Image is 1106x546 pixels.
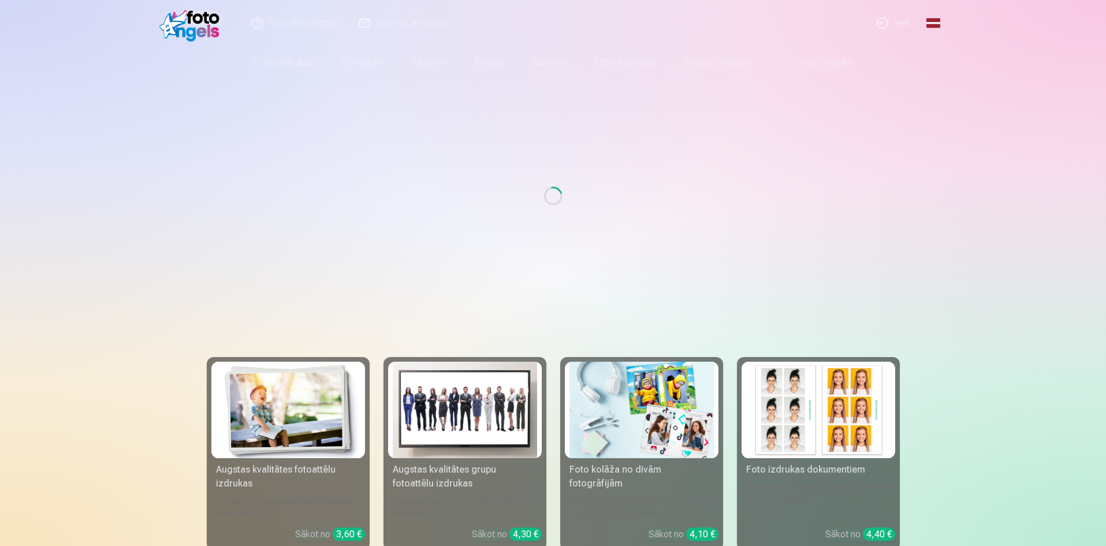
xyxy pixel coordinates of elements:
[216,362,360,458] img: Augstas kvalitātes fotoattēlu izdrukas
[825,528,895,541] div: Sākot no
[399,46,461,79] a: Magnēti
[461,46,519,79] a: Krūzes
[388,463,542,491] div: Augstas kvalitātes grupu fotoattēlu izdrukas
[580,46,671,79] a: Foto kalendāri
[211,463,365,491] div: Augstas kvalitātes fotoattēlu izdrukas
[671,46,768,79] a: Atslēgu piekariņi
[472,528,542,541] div: Sākot no
[509,528,542,541] div: 4,30 €
[565,495,718,518] div: [DEMOGRAPHIC_DATA] neaizmirstami mirkļi vienā skaistā bildē
[686,528,718,541] div: 4,10 €
[649,528,718,541] div: Sākot no
[746,362,891,458] img: Foto izdrukas dokumentiem
[333,528,365,541] div: 3,60 €
[768,46,867,79] a: Visi produkti
[240,46,327,79] a: Foto izdrukas
[327,46,399,79] a: Komplekti
[569,362,714,458] img: Foto kolāža no divām fotogrāfijām
[295,528,365,541] div: Sākot no
[159,5,226,42] img: /fa1
[216,313,891,334] h3: Foto izdrukas
[565,463,718,491] div: Foto kolāža no divām fotogrāfijām
[393,362,537,458] img: Augstas kvalitātes grupu fotoattēlu izdrukas
[863,528,895,541] div: 4,40 €
[742,463,895,477] div: Foto izdrukas dokumentiem
[519,46,580,79] a: Suvenīri
[388,495,542,518] div: Spilgtas krāsas uz Fuji Film Crystal fotopapīra
[211,495,365,518] div: 210 gsm papīrs, piesātināta krāsa un detalizācija
[742,481,895,518] div: Universālas foto izdrukas dokumentiem (6 fotogrāfijas)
